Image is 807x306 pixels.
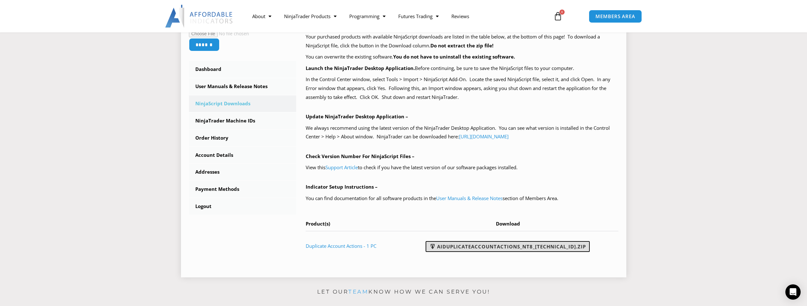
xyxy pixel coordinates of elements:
b: You do not have to uninstall the existing software. [393,53,515,60]
a: NinjaScript Downloads [189,95,296,112]
a: team [348,289,368,295]
p: Let our know how we can serve you! [181,287,626,297]
a: Account Details [189,147,296,163]
a: Support Article [325,164,358,170]
span: Download [496,220,520,227]
a: MEMBERS AREA [589,10,642,23]
a: User Manuals & Release Notes [436,195,503,201]
p: We always recommend using the latest version of the NinjaTrader Desktop Application. You can see ... [306,124,618,142]
b: Launch the NinjaTrader Desktop Application. [306,65,415,71]
span: 0 [560,10,565,15]
div: Open Intercom Messenger [785,284,801,300]
p: In the Control Center window, select Tools > Import > NinjaScript Add-On. Locate the saved NinjaS... [306,75,618,102]
p: Before continuing, be sure to save the NinjaScript files to your computer. [306,64,618,73]
a: 0 [544,7,572,25]
p: View this to check if you have the latest version of our software packages installed. [306,163,618,172]
span: MEMBERS AREA [595,14,635,19]
a: User Manuals & Release Notes [189,78,296,95]
a: [URL][DOMAIN_NAME] [459,133,509,140]
nav: Menu [246,9,546,24]
a: Programming [343,9,392,24]
a: Payment Methods [189,181,296,198]
span: Product(s) [306,220,330,227]
p: You can overwrite the existing software. [306,52,618,61]
a: Reviews [445,9,476,24]
b: Indicator Setup Instructions – [306,184,378,190]
b: Update NinjaTrader Desktop Application – [306,113,408,120]
b: Check Version Number For NinjaScript Files – [306,153,414,159]
p: You can find documentation for all software products in the section of Members Area. [306,194,618,203]
nav: Account pages [189,61,296,215]
a: Order History [189,130,296,146]
b: Do not extract the zip file! [430,42,493,49]
a: NinjaTrader Machine IDs [189,113,296,129]
a: About [246,9,278,24]
a: Duplicate Account Actions - 1 PC [306,243,376,249]
img: LogoAI | Affordable Indicators – NinjaTrader [165,5,233,28]
a: Dashboard [189,61,296,78]
a: Addresses [189,164,296,180]
a: NinjaTrader Products [278,9,343,24]
a: Futures Trading [392,9,445,24]
p: Your purchased products with available NinjaScript downloads are listed in the table below, at th... [306,32,618,50]
a: Logout [189,198,296,215]
a: AIDuplicateAccountActions_NT8_[TECHNICAL_ID].zip [426,241,590,252]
